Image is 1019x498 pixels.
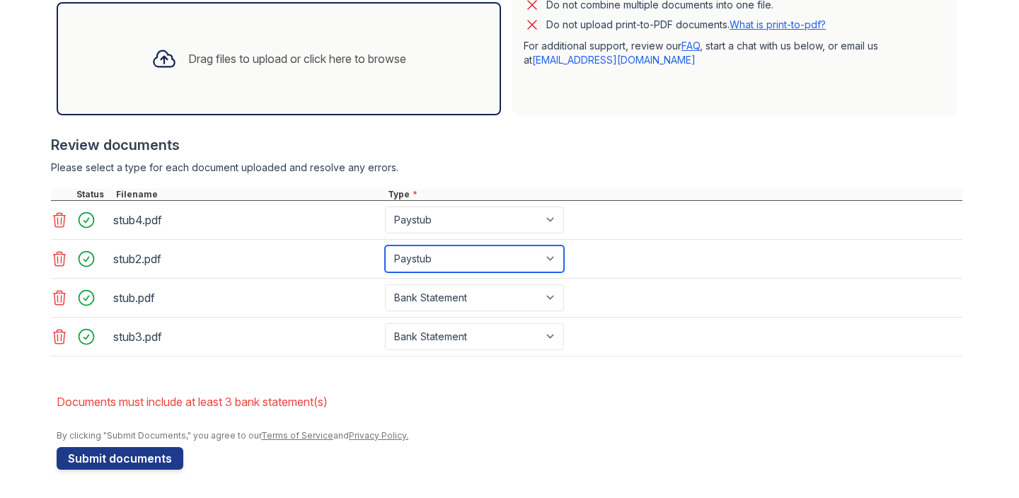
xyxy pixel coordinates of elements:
[113,248,379,270] div: stub2.pdf
[261,430,333,441] a: Terms of Service
[681,40,700,52] a: FAQ
[51,161,962,175] div: Please select a type for each document uploaded and resolve any errors.
[51,135,962,155] div: Review documents
[188,50,406,67] div: Drag files to upload or click here to browse
[524,39,945,67] p: For additional support, review our , start a chat with us below, or email us at
[349,430,408,441] a: Privacy Policy.
[532,54,696,66] a: [EMAIL_ADDRESS][DOMAIN_NAME]
[113,286,379,309] div: stub.pdf
[113,325,379,348] div: stub3.pdf
[57,430,962,441] div: By clicking "Submit Documents," you agree to our and
[730,18,826,30] a: What is print-to-pdf?
[57,388,962,416] li: Documents must include at least 3 bank statement(s)
[385,189,962,200] div: Type
[546,18,826,32] p: Do not upload print-to-PDF documents.
[74,189,113,200] div: Status
[113,209,379,231] div: stub4.pdf
[57,447,183,470] button: Submit documents
[113,189,385,200] div: Filename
